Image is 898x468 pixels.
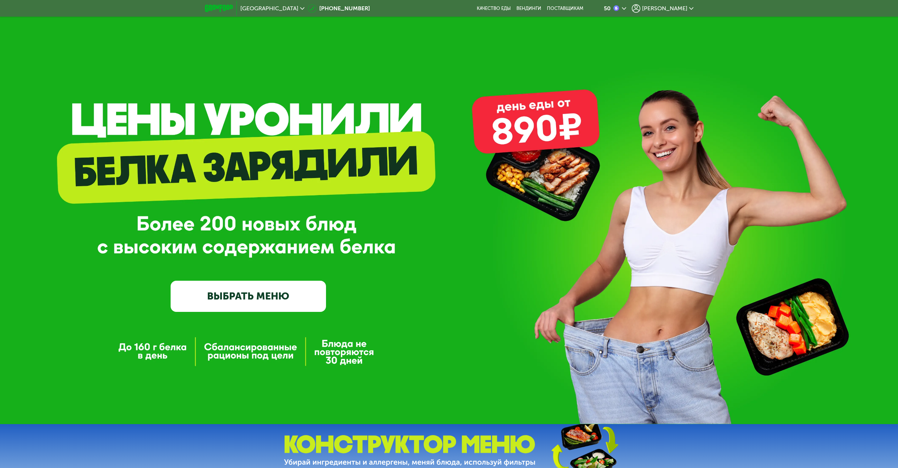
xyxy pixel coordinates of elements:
span: [PERSON_NAME] [642,6,687,11]
div: 50 [604,6,611,11]
a: Качество еды [477,6,511,11]
span: [GEOGRAPHIC_DATA] [240,6,298,11]
a: ВЫБРАТЬ МЕНЮ [171,281,326,312]
a: [PHONE_NUMBER] [308,4,370,13]
div: поставщикам [547,6,583,11]
a: Вендинги [516,6,541,11]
